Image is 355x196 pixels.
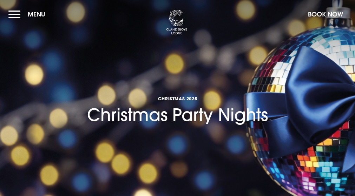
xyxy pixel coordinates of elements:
span: Christmas 2025 [87,96,268,101]
img: Clandeboye Lodge [166,10,187,35]
button: Book Now [304,7,347,22]
h1: Christmas Party Nights [87,71,268,125]
button: Menu [8,7,49,22]
span: Menu [28,10,45,18]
